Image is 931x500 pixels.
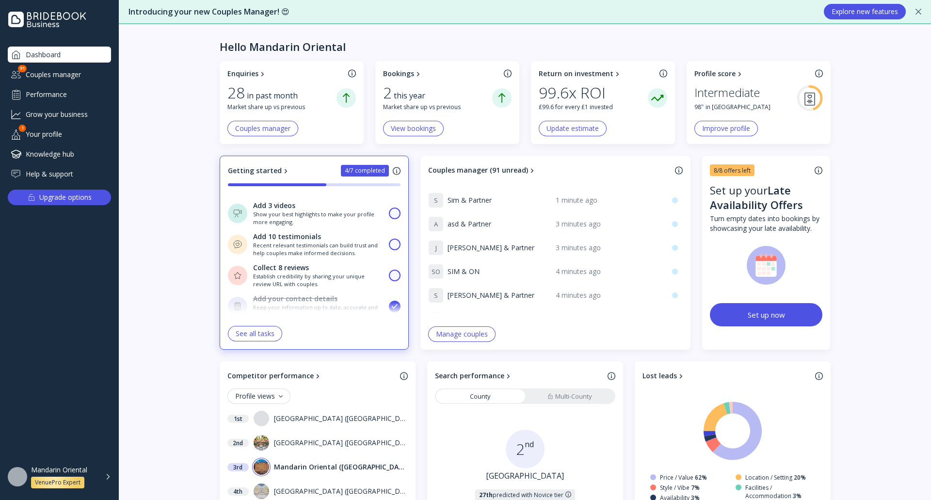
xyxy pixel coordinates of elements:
[227,439,249,447] div: 2 nd
[824,4,906,19] button: Explore new features
[556,290,660,300] div: 4 minutes ago
[642,371,677,381] div: Lost leads
[253,232,321,242] div: Add 10 testimonials
[8,126,111,142] div: Your profile
[832,8,898,16] div: Explore new features
[8,86,111,102] a: Performance
[8,166,111,182] a: Help & support
[345,167,385,175] div: 4/7 completed
[883,453,931,500] div: Chat Widget
[642,371,811,381] a: Lost leads
[39,191,92,204] div: Upgrade options
[428,288,444,303] div: S
[710,183,803,212] div: Late Availability Offers
[702,125,750,132] div: Improve profile
[8,47,111,63] div: Dashboard
[128,6,814,17] div: Introducing your new Couples Manager! 😍
[8,66,111,82] a: Couples manager91
[227,83,245,102] div: 28
[710,303,822,326] button: Set up now
[8,190,111,205] button: Upgrade options
[428,326,496,342] button: Manage couples
[383,103,492,111] div: Market share up vs previous
[714,166,751,175] div: 8/8 offers left
[254,435,269,451] img: dpr=1,fit=cover,g=face,w=32,h=32
[235,125,290,132] div: Couples manager
[516,438,534,460] div: 2
[254,459,269,475] img: dpr=1,fit=cover,g=face,w=32,h=32
[448,195,492,205] span: Sim & Partner
[428,240,444,256] div: J
[274,462,408,472] div: Mandarin Oriental ([GEOGRAPHIC_DATA])
[694,69,811,79] a: Profile score
[383,69,414,79] div: Bookings
[448,290,534,300] span: [PERSON_NAME] & Partner
[19,125,26,132] div: 1
[18,65,27,72] div: 91
[254,484,269,499] img: dpr=1,fit=cover,g=face,w=32,h=32
[694,83,760,102] div: Intermediate
[694,103,704,111] div: 98
[253,263,309,273] div: Collect 8 reviews
[227,69,344,79] a: Enquiries
[274,438,408,448] div: [GEOGRAPHIC_DATA] ([GEOGRAPHIC_DATA])
[710,183,822,214] div: Set up your
[547,392,592,401] div: Multi-County
[227,371,396,381] a: Competitor performance
[227,487,249,496] div: 4 th
[556,195,660,205] div: 1 minute ago
[660,473,707,482] div: Price / Value
[253,304,384,319] div: Keep your information up to date, accurate and useful for couples.
[428,193,444,208] div: S
[394,90,431,101] div: this year
[694,121,758,136] button: Improve profile
[428,165,528,175] div: Couples manager (91 unread)
[448,314,521,324] span: bug fix check & Partner
[227,103,337,111] div: Market share up vs previous
[253,210,384,226] div: Show your best highlights to make your profile more engaging.
[254,411,269,426] img: dpr=1,fit=cover,g=face,w=32,h=32
[227,371,314,381] div: Competitor performance
[227,388,290,404] button: Profile views
[694,69,736,79] div: Profile score
[793,492,802,500] div: 3%
[539,69,613,79] div: Return on investment
[448,243,534,253] span: [PERSON_NAME] & Partner
[8,106,111,122] div: Grow your business
[436,330,488,338] div: Manage couples
[383,69,500,79] a: Bookings
[556,243,660,253] div: 3 minutes ago
[539,69,656,79] a: Return on investment
[227,463,249,471] div: 3 rd
[253,242,384,257] div: Recent relevant testimonials can build trust and help couples make informed decisions.
[428,264,444,279] div: S O
[236,330,274,338] div: See all tasks
[235,392,283,400] div: Profile views
[220,40,346,53] div: Hello Mandarin Oriental
[486,470,564,481] div: [GEOGRAPHIC_DATA]
[274,486,408,496] div: [GEOGRAPHIC_DATA] ([GEOGRAPHIC_DATA])
[556,219,660,229] div: 3 minutes ago
[8,146,111,162] div: Knowledge hub
[227,415,249,423] div: 1 st
[745,473,806,482] div: Location / Setting
[448,219,491,229] span: asd & Partner
[383,121,444,136] button: View bookings
[274,414,408,423] div: [GEOGRAPHIC_DATA] ([GEOGRAPHIC_DATA])
[31,466,87,474] div: Mandarin Oriental
[539,103,648,111] div: £99.6 for every £1 invested
[428,216,444,232] div: A
[546,125,599,132] div: Update estimate
[556,314,660,324] div: about 1 hour ago
[706,103,770,111] span: in [GEOGRAPHIC_DATA]
[8,66,111,82] div: Couples manager
[383,83,392,102] div: 2
[428,165,671,175] a: Couples manager (91 unread)
[435,371,604,381] a: Search performance
[8,126,111,142] a: Your profile1
[539,83,606,102] div: 99.6x ROI
[691,484,700,492] div: 7%
[448,267,480,276] span: SIM & ON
